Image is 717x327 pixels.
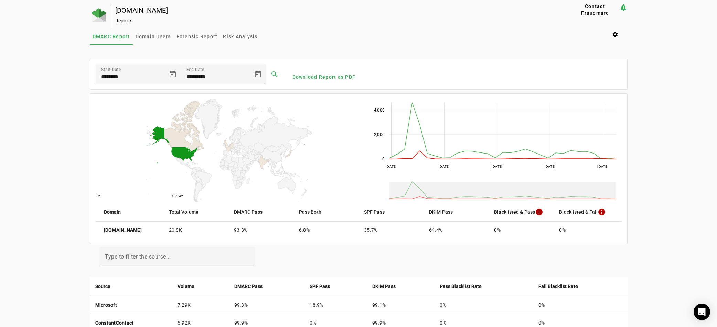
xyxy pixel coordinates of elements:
[310,283,361,290] div: SPF Pass
[554,222,621,238] mat-cell: 0%
[95,320,134,326] strong: ConstantContact
[597,165,609,168] text: [DATE]
[290,71,358,83] button: Download Report as PDF
[104,208,121,216] strong: Domain
[293,222,358,238] mat-cell: 6.8%
[358,222,424,238] mat-cell: 35.7%
[440,283,527,290] div: Pass Blacklist Rate
[374,132,385,137] text: 2,000
[545,165,556,168] text: [DATE]
[538,283,578,290] strong: Fail Blacklist Rate
[95,283,110,290] strong: Source
[234,283,299,290] div: DMARC Pass
[492,165,503,168] text: [DATE]
[228,222,293,238] mat-cell: 93.3%
[440,283,482,290] strong: Pass Blacklist Rate
[358,202,424,222] mat-header-cell: SPF Pass
[93,34,130,39] span: DMARC Report
[186,67,204,72] mat-label: End Date
[229,296,304,314] td: 99.3%
[163,202,228,222] mat-header-cell: Total Volume
[115,17,549,24] div: Reports
[535,208,543,216] mat-icon: info
[133,28,174,45] a: Domain Users
[372,283,396,290] strong: DKIM Pass
[105,253,171,260] mat-label: Type to filter the source...
[694,304,710,320] div: Open Intercom Messenger
[164,66,181,83] button: Open calendar
[310,283,330,290] strong: SPF Pass
[554,202,621,222] mat-header-cell: Blacklisted & Fail
[98,194,100,198] text: 2
[95,283,167,290] div: Source
[115,7,549,14] div: [DOMAIN_NAME]
[367,296,434,314] td: 99.1%
[90,28,133,45] a: DMARC Report
[293,202,358,222] mat-header-cell: Pass Both
[228,202,293,222] mat-header-cell: DMARC Pass
[424,222,489,238] mat-cell: 64.4%
[439,165,450,168] text: [DATE]
[292,74,356,81] span: Download Report as PDF
[489,222,554,238] mat-cell: 0%
[372,283,429,290] div: DKIM Pass
[163,222,228,238] mat-cell: 20.8K
[374,108,385,113] text: 4,000
[176,34,218,39] span: Forensic Report
[220,28,260,45] a: Risk Analysis
[104,226,142,233] strong: [DOMAIN_NAME]
[234,283,263,290] strong: DMARC Pass
[574,3,616,17] span: Contact Fraudmarc
[95,302,117,308] strong: Microsoft
[172,296,229,314] td: 7.29K
[382,157,385,161] text: 0
[174,28,221,45] a: Forensic Report
[424,202,489,222] mat-header-cell: DKIM Pass
[92,8,106,22] img: Fraudmarc Logo
[619,3,628,12] mat-icon: notification_important
[171,194,183,198] text: 15,342
[533,296,628,314] td: 0%
[250,66,266,83] button: Open calendar
[598,208,606,216] mat-icon: info
[538,283,622,290] div: Fail Blacklist Rate
[489,202,554,222] mat-header-cell: Blacklisted & Pass
[178,283,223,290] div: Volume
[434,296,533,314] td: 0%
[223,34,257,39] span: Risk Analysis
[96,99,359,202] svg: A chart.
[101,67,121,72] mat-label: Start Date
[178,283,194,290] strong: Volume
[304,296,366,314] td: 18.9%
[136,34,171,39] span: Domain Users
[571,3,619,16] button: Contact Fraudmarc
[386,165,397,168] text: [DATE]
